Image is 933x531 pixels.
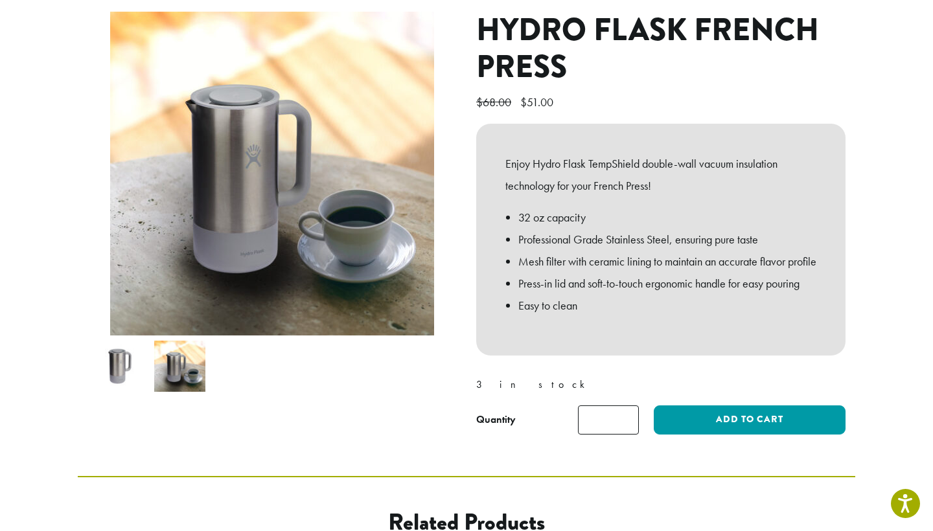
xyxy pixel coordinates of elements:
[518,207,816,229] li: 32 oz capacity
[520,95,527,109] span: $
[505,153,816,197] p: Enjoy Hydro Flask TempShield️ double-wall vacuum insulation technology for your French Press!
[476,375,846,394] p: 3 in stock
[654,405,846,435] button: Add to cart
[520,95,557,109] bdi: 51.00
[518,295,816,317] li: Easy to clean
[476,12,846,86] h1: Hydro Flask French Press
[476,412,516,427] div: Quantity
[476,95,514,109] bdi: 68.00
[154,341,205,392] img: Hydro Flask French Press - Image 2
[518,273,816,295] li: Press-in lid and soft-to-touch ergonomic handle for easy pouring
[578,405,639,435] input: Product quantity
[518,229,816,251] li: Professional Grade Stainless Steel, ensuring pure taste
[476,95,483,109] span: $
[93,341,144,392] img: Hydro Flask French Press
[518,251,816,273] li: Mesh filter with ceramic lining to maintain an accurate flavor profile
